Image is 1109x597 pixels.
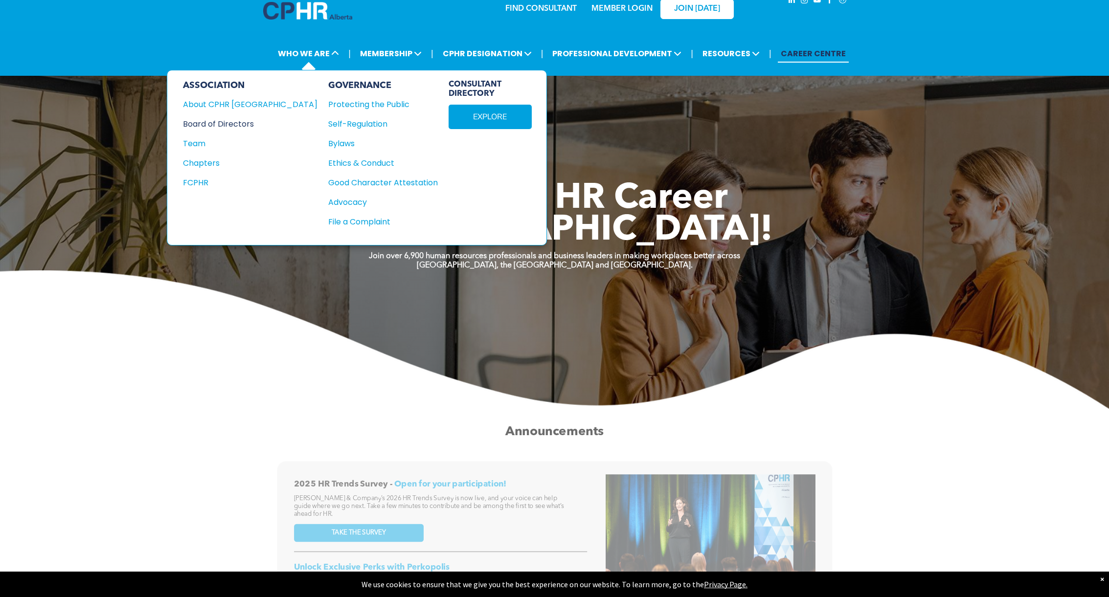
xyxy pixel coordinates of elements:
span: WHO WE ARE [275,44,342,63]
li: | [348,44,351,64]
li: | [769,44,771,64]
span: Open for your participation! [394,480,506,488]
div: Ethics & Conduct [328,157,427,169]
li: | [541,44,543,64]
span: CPHR DESIGNATION [440,44,535,63]
a: Good Character Attestation [328,177,438,189]
li: | [431,44,433,64]
a: Board of Directors [183,118,317,130]
a: Chapters [183,157,317,169]
a: Self-Regulation [328,118,438,130]
span: [PERSON_NAME] & Company’s 2026 HR Trends Survey is now live, and your voice can help guide where ... [294,495,564,517]
div: Dismiss notification [1100,574,1104,584]
span: TAKE THE SURVEY [332,529,386,537]
a: Bylaws [328,137,438,150]
div: Board of Directors [183,118,304,130]
span: 2025 HR Trends Survey - [294,480,393,488]
div: ASSOCIATION [183,80,317,91]
a: Privacy Page. [704,579,747,589]
span: Announcements [505,425,604,438]
span: PROFESSIONAL DEVELOPMENT [549,44,684,63]
div: Bylaws [328,137,427,150]
div: GOVERNANCE [328,80,438,91]
a: FIND CONSULTANT [505,5,577,13]
a: CAREER CENTRE [778,44,849,63]
span: Unlock Exclusive Perks with Perkopolis [294,563,450,572]
a: Protecting the Public [328,98,438,111]
a: TAKE THE SURVEY [294,524,424,542]
li: | [691,44,693,64]
strong: Join over 6,900 human resources professionals and business leaders in making workplaces better ac... [369,252,740,260]
span: To [GEOGRAPHIC_DATA]! [337,213,773,248]
span: RESOURCES [700,44,763,63]
div: Self-Regulation [328,118,427,130]
a: Ethics & Conduct [328,157,438,169]
span: Take Your HR Career [381,181,728,217]
div: FCPHR [183,177,304,189]
div: File a Complaint [328,216,427,228]
span: CONSULTANT DIRECTORY [449,80,532,99]
div: Team [183,137,304,150]
div: Advocacy [328,196,427,208]
a: File a Complaint [328,216,438,228]
a: Advocacy [328,196,438,208]
div: Chapters [183,157,304,169]
a: FCPHR [183,177,317,189]
strong: [GEOGRAPHIC_DATA], the [GEOGRAPHIC_DATA] and [GEOGRAPHIC_DATA]. [417,262,693,269]
div: Protecting the Public [328,98,427,111]
a: Team [183,137,317,150]
a: EXPLORE [449,105,532,129]
span: JOIN [DATE] [674,4,720,14]
div: Good Character Attestation [328,177,427,189]
span: MEMBERSHIP [357,44,425,63]
a: About CPHR [GEOGRAPHIC_DATA] [183,98,317,111]
a: MEMBER LOGIN [591,5,653,13]
img: A blue and white logo for cp alberta [263,2,352,20]
div: About CPHR [GEOGRAPHIC_DATA] [183,98,304,111]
